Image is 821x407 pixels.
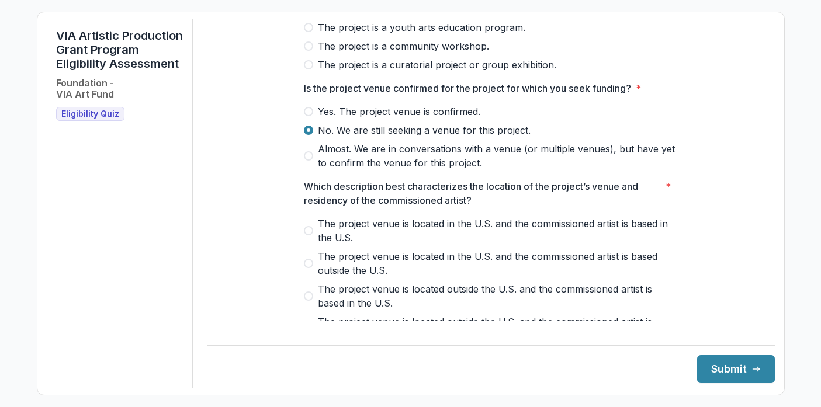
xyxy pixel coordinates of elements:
[318,217,678,245] span: The project venue is located in the U.S. and the commissioned artist is based in the U.S.
[304,179,661,207] p: Which description best characterizes the location of the project’s venue and residency of the com...
[318,123,531,137] span: No. We are still seeking a venue for this project.
[304,81,631,95] p: Is the project venue confirmed for the project for which you seek funding?
[318,282,678,310] span: The project venue is located outside the U.S. and the commissioned artist is based in the U.S.
[61,109,119,119] span: Eligibility Quiz
[318,105,480,119] span: Yes. The project venue is confirmed.
[318,39,489,53] span: The project is a community workshop.
[318,315,678,343] span: The project venue is located outside the U.S. and the commissioned artist is based outside the U.S.
[318,20,525,34] span: The project is a youth arts education program.
[318,142,678,170] span: Almost. We are in conversations with a venue (or multiple venues), but have yet to confirm the ve...
[318,249,678,277] span: The project venue is located in the U.S. and the commissioned artist is based outside the U.S.
[697,355,775,383] button: Submit
[56,78,114,100] h2: Foundation - VIA Art Fund
[318,58,556,72] span: The project is a curatorial project or group exhibition.
[56,29,183,71] h1: VIA Artistic Production Grant Program Eligibility Assessment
